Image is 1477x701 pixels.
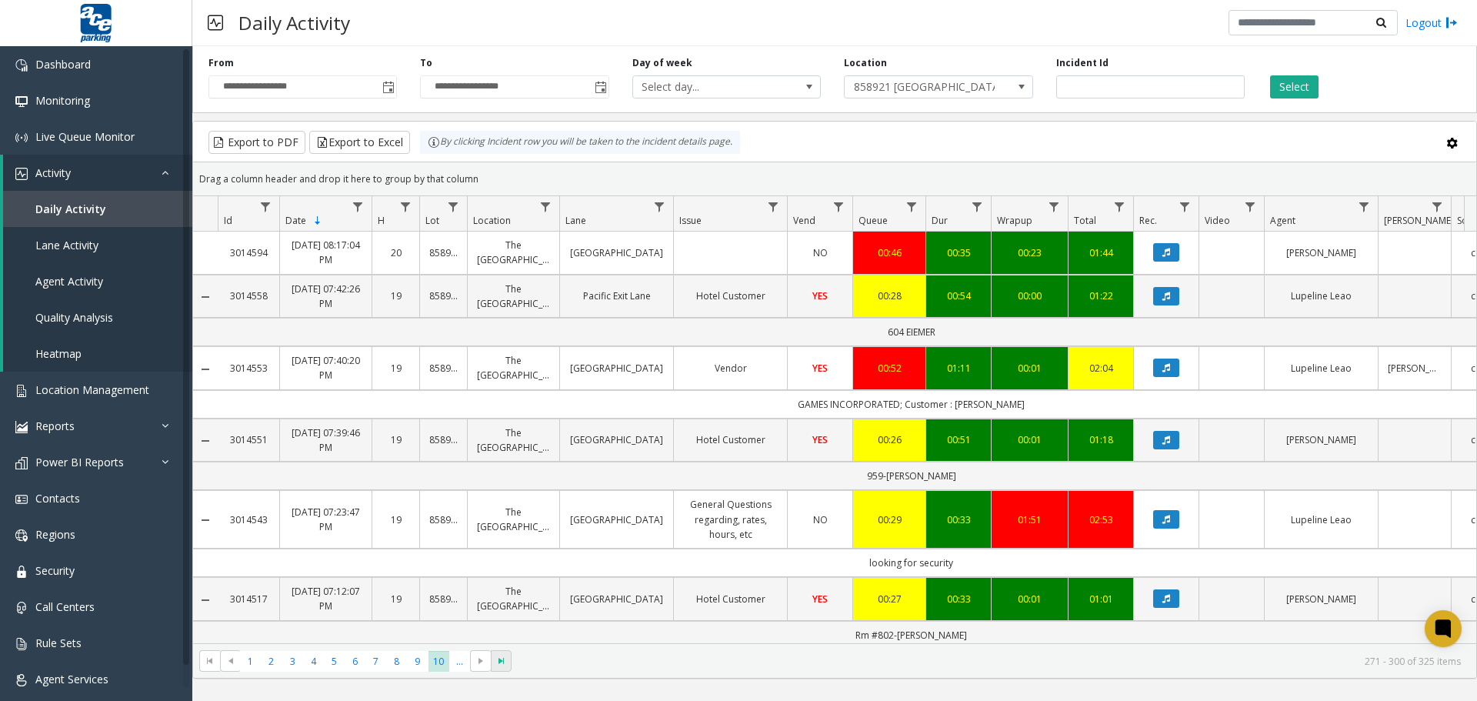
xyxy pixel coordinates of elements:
a: Lupeline Leao [1274,361,1369,376]
span: Quality Analysis [35,310,113,325]
a: 01:01 [1078,592,1124,606]
div: 01:11 [935,361,982,376]
a: 00:33 [935,512,982,527]
span: Lane Activity [35,238,98,252]
a: [DATE] 07:23:47 PM [289,505,362,534]
span: Go to the first page [204,655,216,667]
a: The [GEOGRAPHIC_DATA] [477,353,550,382]
span: Lot [425,214,439,227]
a: Collapse Details [193,363,218,376]
img: infoIcon.svg [428,136,440,149]
a: H Filter Menu [395,196,416,217]
img: 'icon' [15,638,28,650]
span: Security [35,563,75,578]
a: 00:51 [935,432,982,447]
span: Regions [35,527,75,542]
label: To [420,56,432,70]
div: 00:52 [862,361,916,376]
a: 858921 [429,512,458,527]
a: 00:46 [862,245,916,260]
span: Rec. [1139,214,1157,227]
a: 3014553 [227,361,270,376]
a: NO [797,512,843,527]
a: 00:26 [862,432,916,447]
a: YES [797,432,843,447]
a: 20 [382,245,410,260]
span: Page 9 [407,651,428,672]
a: The [GEOGRAPHIC_DATA] [477,282,550,311]
span: Go to the previous page [220,650,241,672]
a: Date Filter Menu [348,196,368,217]
a: 858921 [429,289,458,303]
span: Page 5 [324,651,345,672]
span: Activity [35,165,71,180]
span: Lane [565,214,586,227]
span: Live Queue Monitor [35,129,135,144]
span: Location [473,214,511,227]
a: Collapse Details [193,594,218,606]
a: [GEOGRAPHIC_DATA] [569,245,664,260]
a: General Questions regarding, rates, hours, etc [683,497,778,542]
label: Location [844,56,887,70]
span: Wrapup [997,214,1032,227]
a: YES [797,289,843,303]
a: Activity [3,155,192,191]
span: Total [1074,214,1096,227]
span: Daily Activity [35,202,106,216]
img: 'icon' [15,385,28,397]
a: Agent Activity [3,263,192,299]
button: Export to Excel [309,131,410,154]
a: Id Filter Menu [255,196,276,217]
a: Collapse Details [193,514,218,526]
a: YES [797,592,843,606]
a: [GEOGRAPHIC_DATA] [569,432,664,447]
span: Contacts [35,491,80,506]
a: 3014543 [227,512,270,527]
div: 01:22 [1078,289,1124,303]
a: 00:54 [935,289,982,303]
div: 00:35 [935,245,982,260]
a: Lupeline Leao [1274,512,1369,527]
a: 858921 [429,592,458,606]
a: 01:51 [1001,512,1059,527]
a: [PERSON_NAME] [1274,432,1369,447]
a: Hotel Customer [683,592,778,606]
a: 3014517 [227,592,270,606]
a: 19 [382,361,410,376]
a: Issue Filter Menu [763,196,784,217]
a: Agent Filter Menu [1354,196,1375,217]
span: Page 1 [240,651,261,672]
div: 01:44 [1078,245,1124,260]
div: Drag a column header and drop it here to group by that column [193,165,1476,192]
span: Go to the last page [495,655,508,667]
img: 'icon' [15,674,28,686]
a: 00:23 [1001,245,1059,260]
a: 00:01 [1001,432,1059,447]
a: 858921 [429,432,458,447]
a: NO [797,245,843,260]
span: H [378,214,385,227]
a: 00:33 [935,592,982,606]
button: Export to PDF [208,131,305,154]
kendo-pager-info: 271 - 300 of 325 items [521,655,1461,668]
span: NO [813,246,828,259]
span: Toggle popup [592,76,608,98]
a: [GEOGRAPHIC_DATA] [569,512,664,527]
a: Daily Activity [3,191,192,227]
a: Quality Analysis [3,299,192,335]
a: [DATE] 07:39:46 PM [289,426,362,455]
div: 00:27 [862,592,916,606]
img: logout [1445,15,1458,31]
span: Page 8 [386,651,407,672]
img: 'icon' [15,132,28,144]
span: Page 7 [365,651,386,672]
div: 02:53 [1078,512,1124,527]
a: [DATE] 07:12:07 PM [289,584,362,613]
a: [GEOGRAPHIC_DATA] [569,361,664,376]
a: Lane Filter Menu [649,196,670,217]
a: 19 [382,432,410,447]
a: 00:29 [862,512,916,527]
a: 3014558 [227,289,270,303]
